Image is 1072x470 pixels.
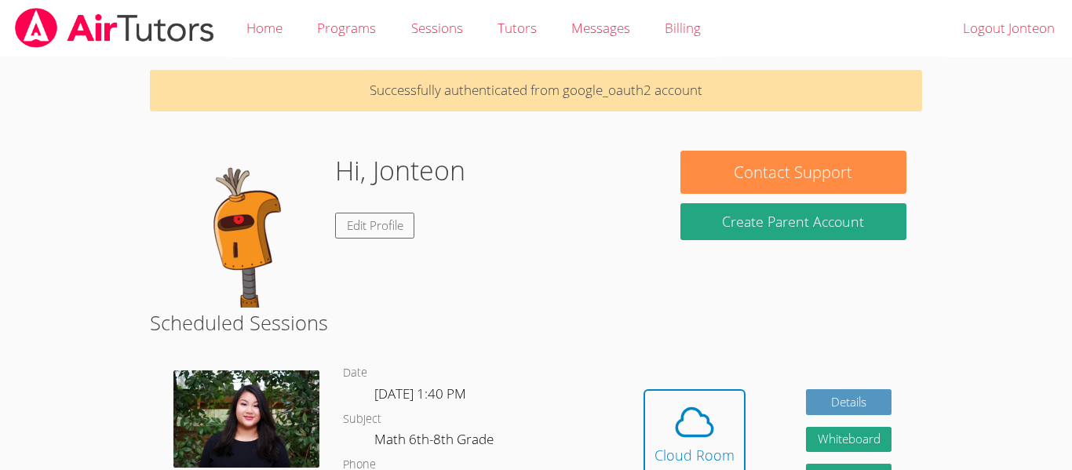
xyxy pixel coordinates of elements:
h1: Hi, Jonteon [335,151,465,191]
img: default.png [166,151,323,308]
h2: Scheduled Sessions [150,308,922,337]
img: airtutors_banner-c4298cdbf04f3fff15de1276eac7730deb9818008684d7c2e4769d2f7ddbe033.png [13,8,216,48]
dt: Subject [343,410,381,429]
button: Whiteboard [806,427,892,453]
button: Contact Support [680,151,906,194]
img: IMG_0561.jpeg [173,370,319,468]
dd: Math 6th-8th Grade [374,428,497,455]
button: Create Parent Account [680,203,906,240]
a: Details [806,389,892,415]
a: Edit Profile [335,213,415,239]
span: Messages [571,19,630,37]
dt: Date [343,363,367,383]
p: Successfully authenticated from google_oauth2 account [150,70,922,111]
div: Cloud Room [655,444,735,466]
span: [DATE] 1:40 PM [374,384,466,403]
